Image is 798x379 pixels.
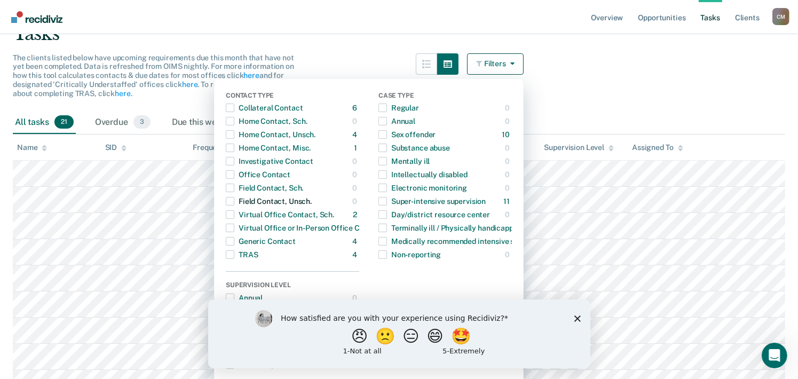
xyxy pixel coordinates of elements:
div: Supervision Level [544,143,614,152]
div: 0 [352,289,359,306]
div: Virtual Office or In-Person Office Contact [226,219,383,236]
div: Terminally ill / Physically handicapped [378,219,522,236]
div: Annual [378,113,415,130]
div: Assigned To [632,143,683,152]
div: Sex offender [378,126,436,143]
div: 0 [352,166,359,183]
div: Home Contact, Misc. [226,139,311,156]
div: 11 [503,193,512,210]
div: 0 [505,246,512,263]
div: 0 [352,153,359,170]
span: 3 [133,115,151,129]
div: Collateral Contact [226,99,303,116]
div: Annual [226,289,263,306]
div: 10 [502,126,512,143]
div: 0 [352,113,359,130]
div: All tasks21 [13,111,76,135]
div: Frequency [193,143,230,152]
div: 2 [353,206,359,223]
div: Office Contact [226,166,290,183]
div: Super-intensive supervision [378,193,486,210]
div: Regular [378,99,419,116]
div: 0 [505,166,512,183]
div: Substance abuse [378,139,450,156]
div: Home Contact, Unsch. [226,126,315,143]
div: C M [772,8,789,25]
img: Recidiviz [11,11,62,23]
div: Contact Type [226,92,359,101]
div: 4 [352,126,359,143]
div: Home Contact, Sch. [226,113,307,130]
div: 0 [505,113,512,130]
div: Due this week0 [170,111,250,135]
button: Profile dropdown button [772,8,789,25]
div: Name [17,143,47,152]
div: SID [105,143,127,152]
div: Virtual Office Contact, Sch. [226,206,334,223]
div: Tasks [13,23,785,45]
div: Generic Contact [226,233,296,250]
div: Day/district resource center [378,206,490,223]
span: The clients listed below have upcoming requirements due this month that have not yet been complet... [13,53,294,98]
div: Investigative Contact [226,153,313,170]
div: 0 [505,179,512,196]
div: 0 [505,206,512,223]
div: Electronic monitoring [378,179,467,196]
div: 0 [505,139,512,156]
div: TRAS [226,246,258,263]
div: 4 [352,233,359,250]
div: Field Contact, Unsch. [226,193,312,210]
span: 21 [54,115,74,129]
a: here [243,71,259,80]
div: Field Contact, Sch. [226,179,303,196]
div: 0 [352,193,359,210]
div: Supervision Level [226,281,359,291]
iframe: Intercom live chat [762,343,787,368]
div: Medically recommended intensive supervision [378,233,550,250]
div: 6 [352,99,359,116]
div: 0 [505,99,512,116]
div: Case Type [378,92,512,101]
div: 0 [352,179,359,196]
button: Filters [467,53,524,75]
a: here [182,80,197,89]
div: 4 [352,246,359,263]
a: here [115,89,130,98]
iframe: Survey by Kim from Recidiviz [208,299,590,368]
div: Mentally ill [378,153,430,170]
div: 1 [354,139,359,156]
div: Overdue3 [93,111,153,135]
div: Non-reporting [378,246,441,263]
div: Intellectually disabled [378,166,468,183]
div: 0 [505,153,512,170]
